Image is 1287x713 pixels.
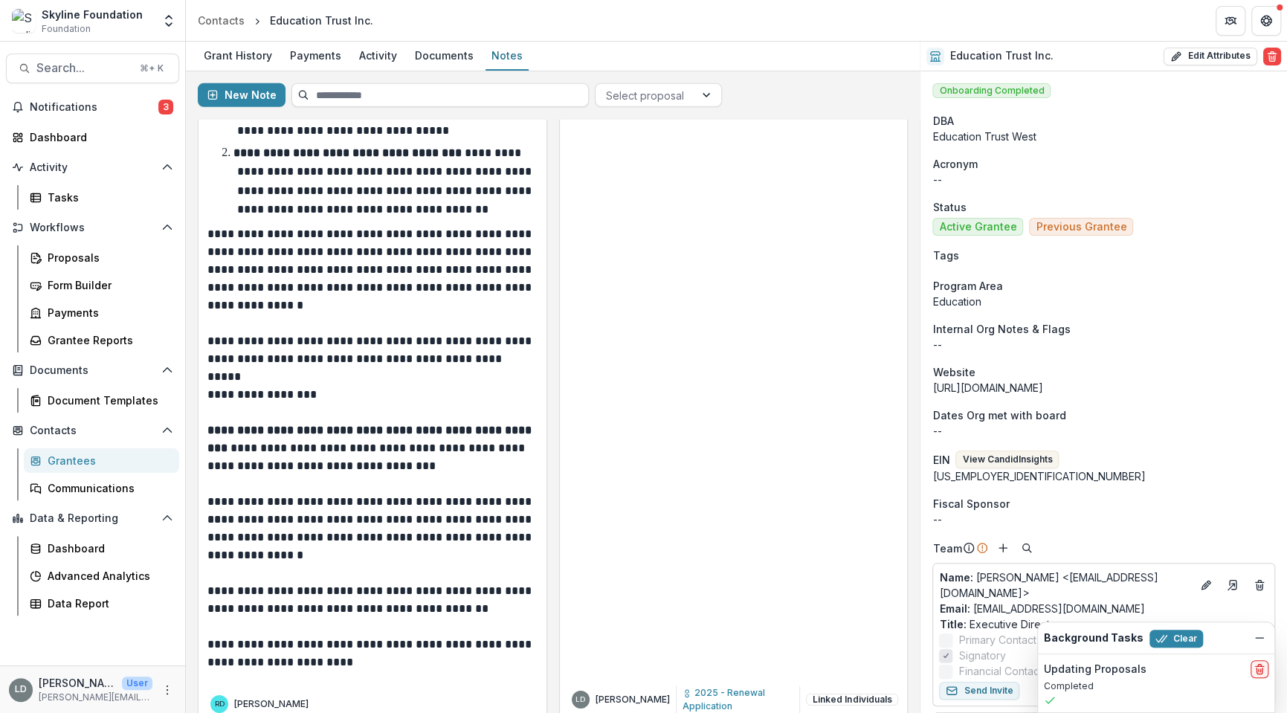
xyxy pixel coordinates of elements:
[353,45,403,66] div: Activity
[932,113,953,129] span: DBA
[932,541,961,556] p: Team
[932,278,1002,294] span: Program Area
[15,685,27,694] div: Lisa Dinh
[198,42,278,71] a: Grant History
[1018,539,1036,557] button: Search
[30,425,155,437] span: Contacts
[1044,680,1268,693] p: Completed
[198,13,245,28] div: Contacts
[6,95,179,119] button: Notifications3
[932,83,1051,98] span: Onboarding Completed
[1164,48,1257,65] button: Edit Attributes
[270,13,373,28] div: Education Trust Inc.
[958,663,1042,679] span: Financial Contact
[198,83,286,107] button: New Note
[1251,660,1268,678] button: delete
[6,125,179,149] a: Dashboard
[192,10,251,31] a: Contacts
[6,54,179,83] button: Search...
[6,419,179,442] button: Open Contacts
[1221,573,1245,597] a: Go to contact
[932,452,949,468] p: EIN
[958,632,1036,648] span: Primary Contact
[192,10,379,31] nav: breadcrumb
[486,42,529,71] a: Notes
[932,248,958,263] span: Tags
[30,101,158,114] span: Notifications
[932,364,975,380] span: Website
[24,591,179,616] a: Data Report
[1044,632,1144,645] h2: Background Tasks
[137,60,167,77] div: ⌘ + K
[1216,6,1245,36] button: Partners
[48,332,167,348] div: Grantee Reports
[24,300,179,325] a: Payments
[1263,48,1281,65] button: Delete
[932,468,1275,484] div: [US_EMPLOYER_IDENTIFICATION_NUMBER]
[234,697,309,711] p: [PERSON_NAME]
[6,216,179,239] button: Open Workflows
[30,222,155,234] span: Workflows
[30,161,155,174] span: Activity
[30,129,167,145] div: Dashboard
[36,61,131,75] span: Search...
[284,45,347,66] div: Payments
[932,156,977,172] span: Acronym
[6,155,179,179] button: Open Activity
[683,687,765,712] span: 2025 - Renewal Application
[932,496,1009,512] span: Fiscal Sponsor
[42,7,143,22] div: Skyline Foundation
[353,42,403,71] a: Activity
[806,694,898,706] button: View attached users
[683,686,794,713] a: 2025 - Renewal Application
[596,693,670,706] p: [PERSON_NAME]
[1036,221,1126,233] span: Previous Grantee
[24,388,179,413] a: Document Templates
[24,273,179,297] a: Form Builder
[48,305,167,320] div: Payments
[1149,630,1203,648] button: Clear
[48,190,167,205] div: Tasks
[39,675,116,691] p: [PERSON_NAME]
[932,199,966,215] span: Status
[48,453,167,468] div: Grantees
[48,250,167,265] div: Proposals
[158,681,176,699] button: More
[48,596,167,611] div: Data Report
[939,602,970,615] span: Email:
[24,476,179,500] a: Communications
[409,45,480,66] div: Documents
[932,321,1070,337] span: Internal Org Notes & Flags
[932,381,1042,394] a: [URL][DOMAIN_NAME]
[932,337,1275,352] p: --
[48,393,167,408] div: Document Templates
[6,506,179,530] button: Open Data & Reporting
[932,407,1065,423] span: Dates Org met with board
[939,618,966,630] span: Title :
[939,616,1268,632] p: Executive Director
[12,9,36,33] img: Skyline Foundation
[48,480,167,496] div: Communications
[1044,663,1146,676] h2: Updating Proposals
[48,568,167,584] div: Advanced Analytics
[24,328,179,352] a: Grantee Reports
[24,245,179,270] a: Proposals
[932,512,1275,527] div: --
[939,221,1016,233] span: Active Grantee
[122,677,152,690] p: User
[24,536,179,561] a: Dashboard
[1251,6,1281,36] button: Get Help
[198,45,278,66] div: Grant History
[42,22,91,36] span: Foundation
[284,42,347,71] a: Payments
[958,648,1005,663] span: Signatory
[939,571,972,584] span: Name :
[30,364,155,377] span: Documents
[486,45,529,66] div: Notes
[939,682,1019,700] button: Send Invite
[932,129,1275,144] div: Education Trust West
[1197,576,1215,594] button: Edit
[158,100,173,114] span: 3
[48,541,167,556] div: Dashboard
[1251,576,1268,594] button: Deletes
